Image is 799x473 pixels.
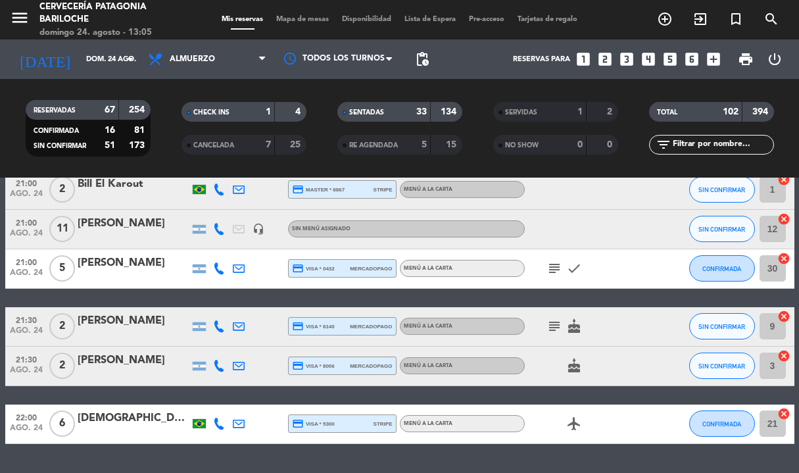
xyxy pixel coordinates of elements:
span: 2 [49,353,75,379]
i: cancel [777,252,790,265]
span: CONFIRMADA [702,420,741,428]
i: add_box [705,51,722,68]
span: SIN CONFIRMAR [698,362,745,370]
span: 2 [49,176,75,203]
div: [PERSON_NAME] [78,352,189,369]
button: SIN CONFIRMAR [689,176,755,203]
i: looks_two [596,51,614,68]
strong: 254 [129,105,147,114]
span: ago. 24 [10,424,43,439]
div: Cervecería Patagonia Bariloche [39,1,190,26]
span: stripe [374,186,393,194]
i: cake [566,358,582,374]
strong: 134 [441,107,459,116]
div: domingo 24. agosto - 13:05 [39,26,190,39]
i: arrow_drop_down [122,51,138,67]
strong: 0 [607,140,615,149]
i: cancel [777,310,790,323]
strong: 394 [752,107,771,116]
span: visa * 8140 [292,320,335,332]
span: Mis reservas [215,16,270,23]
button: SIN CONFIRMAR [689,353,755,379]
i: cancel [777,173,790,186]
i: power_settings_new [767,51,783,67]
i: cancel [777,407,790,420]
span: mercadopago [350,362,392,370]
span: ago. 24 [10,326,43,341]
button: menu [10,8,30,32]
i: cancel [777,212,790,226]
span: MENÚ A LA CARTA [404,324,452,329]
span: ago. 24 [10,189,43,205]
span: Pre-acceso [462,16,511,23]
span: MENÚ A LA CARTA [404,363,452,368]
i: credit_card [292,184,304,195]
i: looks_one [575,51,592,68]
strong: 1 [266,107,271,116]
i: airplanemode_active [566,416,582,432]
span: ago. 24 [10,229,43,244]
span: RESERVADAS [34,107,76,114]
div: [PERSON_NAME] [78,255,189,272]
i: looks_4 [640,51,657,68]
i: [DATE] [10,45,80,74]
span: 2 [49,313,75,339]
strong: 7 [266,140,271,149]
span: SIN CONFIRMAR [698,226,745,233]
i: search [763,11,779,27]
span: Lista de Espera [398,16,462,23]
span: 22:00 [10,409,43,424]
span: Tarjetas de regalo [511,16,584,23]
span: 21:00 [10,254,43,269]
i: subject [546,318,562,334]
span: NO SHOW [505,142,539,149]
span: visa * 8006 [292,360,335,372]
strong: 81 [134,126,147,135]
i: looks_6 [683,51,700,68]
span: visa * 5300 [292,418,335,430]
span: 5 [49,255,75,282]
span: Almuerzo [170,55,215,64]
span: mercadopago [350,264,392,273]
i: menu [10,8,30,28]
button: CONFIRMADA [689,255,755,282]
strong: 4 [295,107,303,116]
span: SIN CONFIRMAR [698,186,745,193]
span: RE AGENDADA [349,142,398,149]
i: filter_list [656,137,671,153]
div: [PERSON_NAME] [78,215,189,232]
i: credit_card [292,262,304,274]
i: looks_5 [662,51,679,68]
strong: 16 [105,126,115,135]
strong: 173 [129,141,147,150]
span: 21:00 [10,214,43,230]
span: stripe [374,420,393,428]
strong: 2 [607,107,615,116]
span: 11 [49,216,75,242]
i: credit_card [292,360,304,372]
span: SIN CONFIRMAR [34,143,86,149]
span: print [738,51,754,67]
span: CONFIRMADA [702,265,741,272]
i: credit_card [292,320,304,332]
span: CONFIRMADA [34,128,79,134]
button: SIN CONFIRMAR [689,216,755,242]
span: mercadopago [350,322,392,331]
span: SERVIDAS [505,109,537,116]
i: cake [566,318,582,334]
i: subject [546,261,562,276]
span: MENÚ A LA CARTA [404,421,452,426]
strong: 67 [105,105,115,114]
i: credit_card [292,418,304,430]
button: SIN CONFIRMAR [689,313,755,339]
span: Sin menú asignado [292,226,351,232]
span: MENÚ A LA CARTA [404,266,452,271]
div: LOG OUT [760,39,789,79]
i: turned_in_not [728,11,744,27]
strong: 33 [416,107,427,116]
span: TOTAL [657,109,677,116]
i: cancel [777,349,790,362]
span: ago. 24 [10,366,43,381]
span: 21:30 [10,351,43,366]
span: visa * 0432 [292,262,335,274]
